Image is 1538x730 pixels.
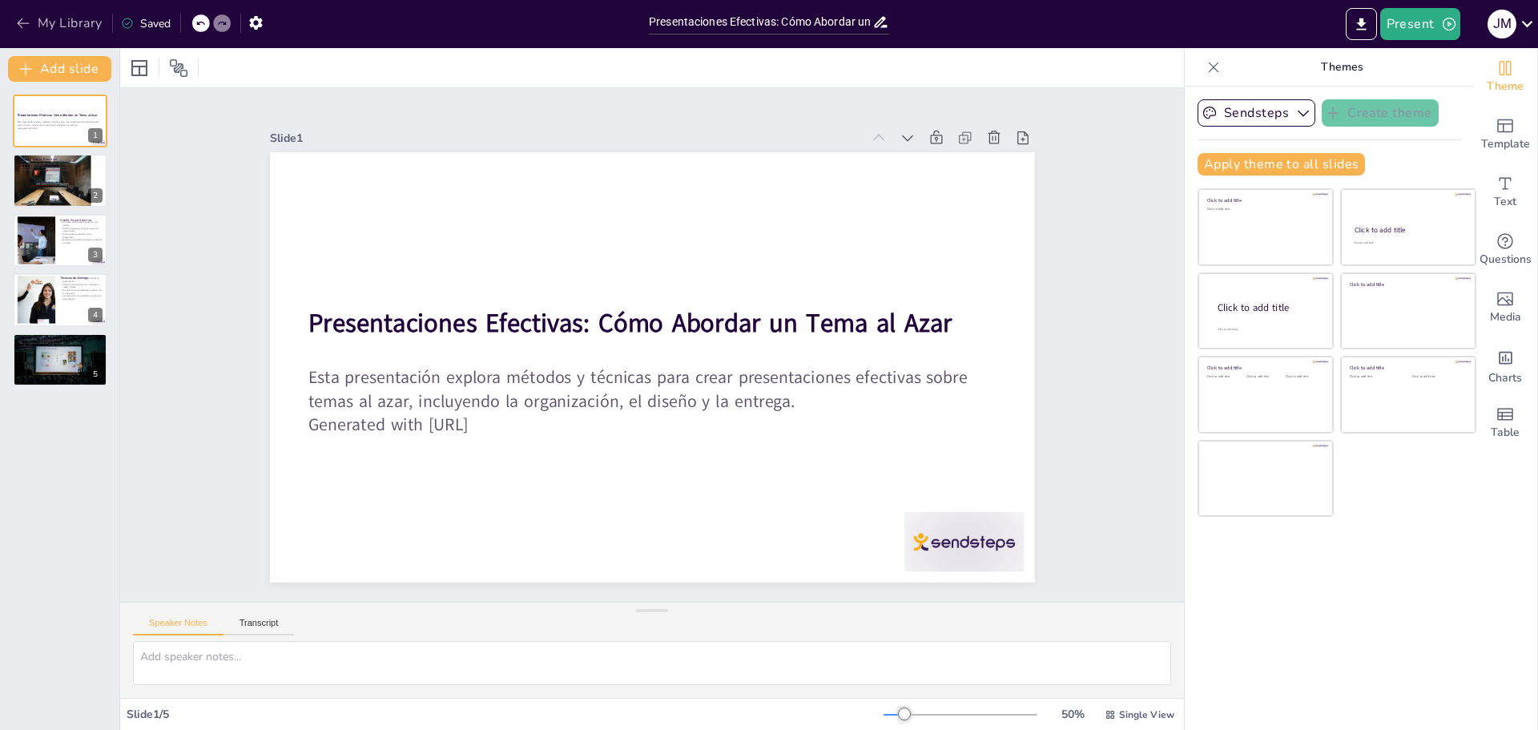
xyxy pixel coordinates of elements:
[1380,8,1460,40] button: Present
[1207,208,1322,212] div: Click to add text
[18,163,103,166] p: La división en introducción, desarrollo y conclusión es crucial.
[1322,99,1439,127] button: Create theme
[1218,301,1320,315] div: Click to add title
[1354,241,1460,245] div: Click to add text
[1412,375,1463,379] div: Click to add text
[169,58,188,78] span: Position
[1286,375,1322,379] div: Click to add text
[18,335,103,340] p: Ejemplo de un Tema Aleatorio
[1207,197,1322,204] div: Click to add title
[1490,309,1521,326] span: Media
[1246,375,1282,379] div: Click to add text
[1488,8,1516,40] button: j m
[18,341,103,345] p: Utilizar la estructura adecuada es fundamental.
[60,232,103,238] p: Evitar el exceso de texto en las diapositivas.
[18,159,103,163] p: La estructura clara es esencial para la atención del público.
[1473,163,1537,221] div: Add text boxes
[1355,225,1461,235] div: Click to add title
[356,139,932,490] strong: Presentaciones Efectivas: Cómo Abordar un Tema al Azar
[60,283,103,288] p: Practicar la entonación es crucial para captar interés.
[1473,279,1537,337] div: Add images, graphics, shapes or video
[13,333,107,386] div: 5
[13,273,107,326] div: 4
[1473,394,1537,452] div: Add a table
[127,707,884,722] div: Slide 1 / 5
[1494,193,1516,211] span: Text
[1350,365,1464,371] div: Click to add title
[13,154,107,207] div: 2
[18,338,103,341] p: La música influye en el desarrollo cognitivo.
[1473,337,1537,394] div: Add charts and graphs
[18,168,103,171] p: La conclusión resume y deja una impresión duradera.
[18,127,103,130] p: Generated with [URL]
[60,218,103,223] p: Diseño Visual Atractivo
[88,308,103,322] div: 4
[1481,135,1530,153] span: Template
[1473,221,1537,279] div: Get real-time input from your audience
[223,618,295,635] button: Transcript
[1473,48,1537,106] div: Change the overall theme
[12,10,109,36] button: My Library
[60,295,103,300] p: La interacción con el público aumenta la participación.
[1226,48,1457,87] p: Themes
[649,10,872,34] input: Insert title
[18,121,103,127] p: Esta presentación explora métodos y técnicas para crear presentaciones efectivas sobre temas al a...
[1198,99,1315,127] button: Sendsteps
[60,289,103,295] p: El contacto visual establece conexión con la audiencia.
[60,221,103,227] p: El diseño visual capta la atención del público.
[18,347,103,350] p: La conclusión debe motivar a la acción.
[88,367,103,381] div: 5
[1480,251,1532,268] span: Questions
[88,248,103,262] div: 3
[8,56,111,82] button: Add slide
[127,55,152,81] div: Layout
[1207,365,1322,371] div: Click to add title
[1198,153,1365,175] button: Apply theme to all slides
[1488,369,1522,387] span: Charts
[13,214,107,267] div: 3
[18,166,103,169] p: La introducción debe captar el interés del público.
[18,156,103,161] p: Importancia de la Estructura
[1207,375,1243,379] div: Click to add text
[1053,707,1092,722] div: 50 %
[121,16,171,31] div: Saved
[60,277,103,283] p: La entrega impacta la efectividad de la presentación.
[18,345,103,348] p: Incluir datos y ejemplos aumenta la credibilidad.
[1218,328,1319,332] div: Click to add body
[1119,708,1174,721] span: Single View
[60,227,103,232] p: Utilizar imágenes y gráficos mejora la comprensión.
[1491,424,1520,442] span: Table
[1350,280,1464,287] div: Click to add title
[88,128,103,143] div: 1
[320,191,940,576] p: Esta presentación explora métodos y técnicas para crear presentaciones efectivas sobre temas al a...
[60,239,103,244] p: Mantener una paleta de colores coherente es clave.
[133,618,223,635] button: Speaker Notes
[1488,10,1516,38] div: j m
[1473,106,1537,163] div: Add ready made slides
[88,188,103,203] div: 2
[18,114,97,118] strong: Presentaciones Efectivas: Cómo Abordar un Tema al Azar
[60,276,103,280] p: Técnicas de Entrega
[1350,375,1400,379] div: Click to add text
[308,232,916,596] p: Generated with [URL]
[1487,78,1524,95] span: Theme
[1346,8,1377,40] button: Export to PowerPoint
[13,95,107,147] div: 1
